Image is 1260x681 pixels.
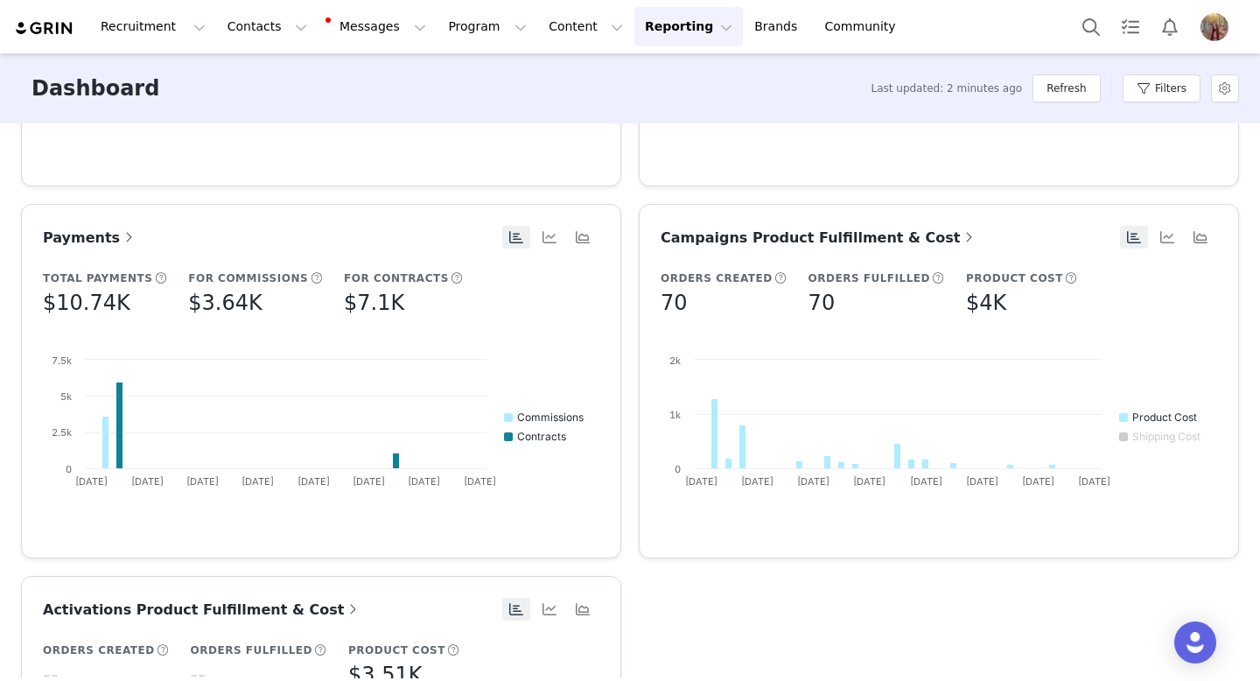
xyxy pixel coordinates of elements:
[1132,411,1197,424] text: Product Cost
[685,475,717,488] text: [DATE]
[31,73,159,104] h3: Dashboard
[634,7,743,46] button: Reporting
[14,20,75,37] img: grin logo
[1123,74,1200,102] button: Filters
[43,599,361,621] a: Activations Product Fulfillment & Cost
[43,642,155,658] h5: Orders Created
[808,270,930,286] h5: Orders Fulfilled
[1072,7,1110,46] button: Search
[669,409,681,421] text: 1k
[43,287,130,319] h5: $10.74K
[186,475,219,488] text: [DATE]
[241,475,274,488] text: [DATE]
[43,229,137,246] span: Payments
[60,390,72,403] text: 5k
[1032,74,1100,102] button: Refresh
[744,7,813,46] a: Brands
[348,642,445,658] h5: Product Cost
[871,81,1022,96] span: Last updated: 2 minutes ago
[910,475,942,488] text: [DATE]
[1200,13,1228,41] img: d62ac732-7467-4ffe-96c5-327846d3e65b.jpg
[464,475,496,488] text: [DATE]
[90,7,216,46] button: Recruitment
[661,229,977,246] span: Campaigns Product Fulfillment & Cost
[353,475,385,488] text: [DATE]
[1111,7,1150,46] a: Tasks
[43,270,152,286] h5: Total Payments
[131,475,164,488] text: [DATE]
[661,270,773,286] h5: Orders Created
[1132,430,1200,443] text: Shipping Cost
[43,601,361,618] span: Activations Product Fulfillment & Cost
[538,7,633,46] button: Content
[344,287,404,319] h5: $7.1K
[75,475,108,488] text: [DATE]
[853,475,885,488] text: [DATE]
[188,287,262,319] h5: $3.64K
[669,355,681,367] text: 2k
[1174,621,1216,663] div: Open Intercom Messenger
[661,227,977,249] a: Campaigns Product Fulfillment & Cost
[297,475,330,488] text: [DATE]
[797,475,829,488] text: [DATE]
[217,7,318,46] button: Contacts
[741,475,773,488] text: [DATE]
[661,287,688,319] h5: 70
[1190,13,1246,41] button: Profile
[966,475,998,488] text: [DATE]
[1151,7,1189,46] button: Notifications
[966,287,1006,319] h5: $4K
[318,7,437,46] button: Messages
[517,430,566,443] text: Contracts
[52,426,72,439] text: 2.5k
[815,7,914,46] a: Community
[1078,475,1110,488] text: [DATE]
[437,7,537,46] button: Program
[1022,475,1054,488] text: [DATE]
[966,270,1063,286] h5: Product Cost
[408,475,440,488] text: [DATE]
[66,463,72,475] text: 0
[344,270,449,286] h5: For Contracts
[191,642,312,658] h5: Orders Fulfilled
[675,463,681,475] text: 0
[188,270,308,286] h5: For Commissions
[517,411,584,424] text: Commissions
[52,355,72,367] text: 7.5k
[808,287,836,319] h5: 70
[43,227,137,249] a: Payments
